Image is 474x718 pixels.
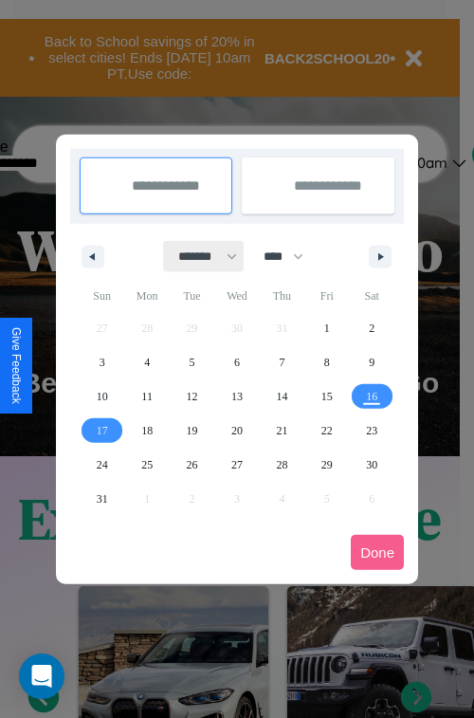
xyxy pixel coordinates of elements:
button: 10 [80,379,124,414]
span: 3 [100,345,105,379]
span: 10 [97,379,108,414]
span: 2 [369,311,374,345]
button: 30 [350,448,394,482]
span: Mon [124,281,169,311]
button: 15 [304,379,349,414]
button: 22 [304,414,349,448]
span: Tue [170,281,214,311]
button: 21 [260,414,304,448]
button: 6 [214,345,259,379]
button: 9 [350,345,394,379]
button: 20 [214,414,259,448]
button: 26 [170,448,214,482]
button: 7 [260,345,304,379]
span: 8 [324,345,330,379]
span: 11 [141,379,153,414]
span: 30 [366,448,377,482]
button: 31 [80,482,124,516]
span: 29 [321,448,333,482]
button: 11 [124,379,169,414]
button: 18 [124,414,169,448]
span: 1 [324,311,330,345]
button: 4 [124,345,169,379]
span: 9 [369,345,374,379]
button: 24 [80,448,124,482]
span: 22 [321,414,333,448]
span: 5 [190,345,195,379]
span: 14 [276,379,287,414]
button: 3 [80,345,124,379]
span: Fri [304,281,349,311]
span: 21 [276,414,287,448]
button: 27 [214,448,259,482]
button: 29 [304,448,349,482]
button: 16 [350,379,394,414]
button: Done [351,535,404,570]
button: 23 [350,414,394,448]
button: 25 [124,448,169,482]
span: 27 [231,448,243,482]
button: 2 [350,311,394,345]
span: 19 [187,414,198,448]
div: Open Intercom Messenger [19,654,64,699]
div: Give Feedback [9,327,23,404]
span: 4 [144,345,150,379]
span: 7 [279,345,284,379]
span: 20 [231,414,243,448]
button: 17 [80,414,124,448]
span: 31 [97,482,108,516]
span: 12 [187,379,198,414]
span: 16 [366,379,377,414]
button: 1 [304,311,349,345]
span: 28 [276,448,287,482]
span: Thu [260,281,304,311]
button: 13 [214,379,259,414]
span: 24 [97,448,108,482]
span: 6 [234,345,240,379]
span: Sun [80,281,124,311]
button: 5 [170,345,214,379]
button: 8 [304,345,349,379]
span: 23 [366,414,377,448]
span: Wed [214,281,259,311]
span: 17 [97,414,108,448]
span: 18 [141,414,153,448]
button: 28 [260,448,304,482]
button: 14 [260,379,304,414]
span: Sat [350,281,394,311]
span: 25 [141,448,153,482]
span: 26 [187,448,198,482]
button: 19 [170,414,214,448]
span: 13 [231,379,243,414]
span: 15 [321,379,333,414]
button: 12 [170,379,214,414]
